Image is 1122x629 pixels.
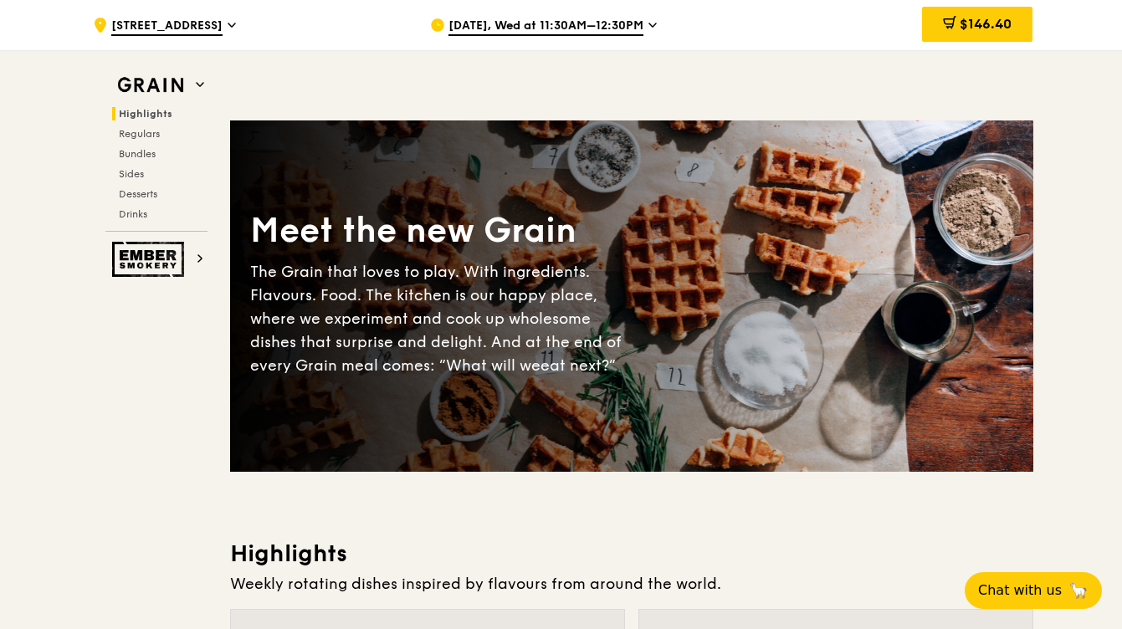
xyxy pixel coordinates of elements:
h3: Highlights [230,539,1033,569]
span: [STREET_ADDRESS] [111,18,223,36]
button: Chat with us🦙 [965,572,1102,609]
span: Desserts [119,188,157,200]
span: Highlights [119,108,172,120]
span: eat next?” [541,356,616,375]
span: Sides [119,168,144,180]
span: [DATE], Wed at 11:30AM–12:30PM [448,18,643,36]
div: Weekly rotating dishes inspired by flavours from around the world. [230,572,1033,596]
span: Regulars [119,128,160,140]
img: Ember Smokery web logo [112,242,189,277]
div: Meet the new Grain [250,208,632,253]
span: 🦙 [1068,580,1089,601]
span: $146.40 [960,16,1012,32]
span: Bundles [119,148,156,160]
span: Drinks [119,208,147,220]
img: Grain web logo [112,70,189,100]
div: The Grain that loves to play. With ingredients. Flavours. Food. The kitchen is our happy place, w... [250,260,632,377]
span: Chat with us [978,580,1062,601]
